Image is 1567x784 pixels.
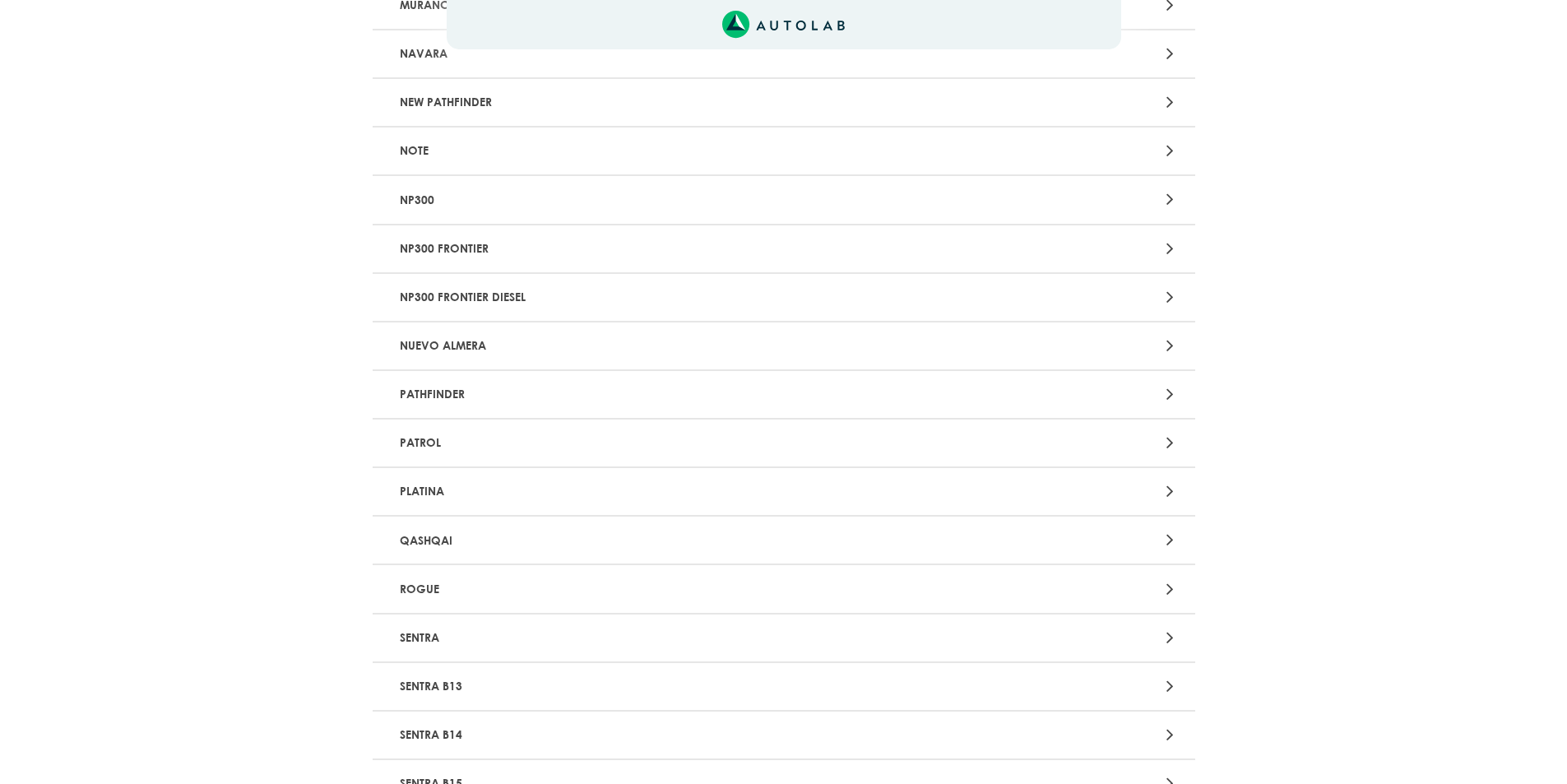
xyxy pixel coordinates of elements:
[393,184,906,215] p: NP300
[393,331,906,361] p: NUEVO ALMERA
[393,720,906,750] p: SENTRA B14
[393,671,906,702] p: SENTRA B13
[393,476,906,507] p: PLATINA
[393,573,906,604] p: ROGUE
[722,16,845,31] a: Link al sitio de autolab
[393,623,906,653] p: SENTRA
[393,379,906,410] p: PATHFINDER
[393,39,906,69] p: NAVARA
[393,282,906,313] p: NP300 FRONTIER DIESEL
[393,136,906,166] p: NOTE
[393,428,906,458] p: PATROL
[393,525,906,555] p: QASHQAI
[393,87,906,118] p: NEW PATHFINDER
[393,234,906,264] p: NP300 FRONTIER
